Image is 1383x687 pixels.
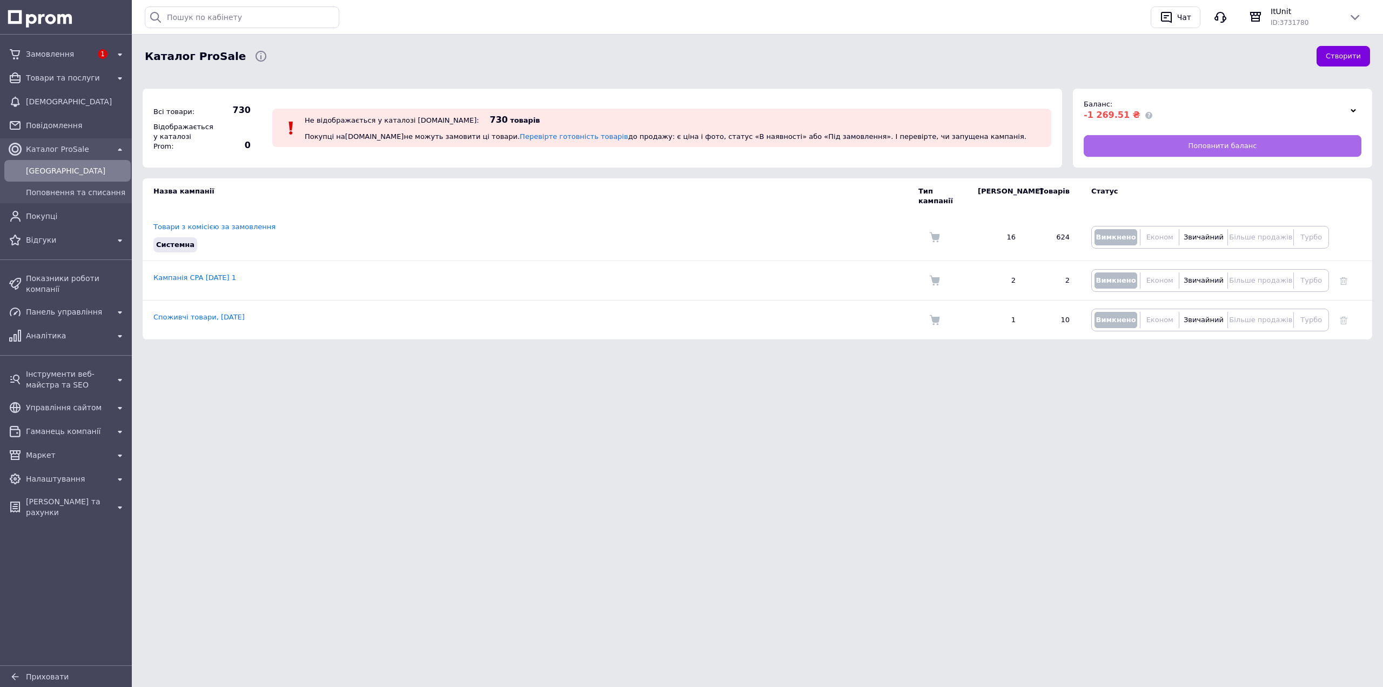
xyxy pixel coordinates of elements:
[26,72,109,83] span: Товари та послуги
[967,261,1026,301] td: 2
[929,232,940,243] img: Комісія за замовлення
[1182,312,1225,328] button: Звичайний
[26,402,109,413] span: Управління сайтом
[26,672,69,681] span: Приховати
[1317,46,1370,67] button: Створити
[26,187,126,198] span: Поповнення та списання
[918,178,967,214] td: Тип кампанії
[1151,6,1200,28] button: Чат
[26,120,126,131] span: Повідомлення
[1340,276,1347,284] a: Видалити
[156,241,194,249] span: Системна
[1297,312,1326,328] button: Турбо
[213,104,251,116] span: 730
[1229,316,1292,324] span: Більше продажів
[510,116,540,124] span: товарів
[26,330,109,341] span: Аналітика
[1229,276,1292,284] span: Більше продажів
[153,274,236,282] a: Кампанія CPA [DATE] 1
[145,6,339,28] input: Пошук по кабінету
[26,211,126,222] span: Покупці
[1231,312,1291,328] button: Більше продажів
[1084,100,1112,108] span: Баланс:
[213,139,251,151] span: 0
[1095,229,1137,245] button: Вимкнено
[26,369,109,390] span: Інструменти веб-майстра та SEO
[967,214,1026,261] td: 16
[26,273,126,295] span: Показники роботи компанії
[1143,229,1176,245] button: Економ
[305,116,479,124] div: Не відображається у каталозі [DOMAIN_NAME]:
[1231,229,1291,245] button: Більше продажів
[1184,276,1224,284] span: Звичайний
[1146,316,1173,324] span: Економ
[26,96,126,107] span: [DEMOGRAPHIC_DATA]
[1096,316,1136,324] span: Вимкнено
[283,120,299,136] img: :exclamation:
[1096,276,1136,284] span: Вимкнено
[520,132,628,141] a: Перевірте готовність товарів
[1184,316,1224,324] span: Звичайний
[1026,261,1080,301] td: 2
[1184,233,1224,241] span: Звичайний
[1026,178,1080,214] td: Товарів
[1026,301,1080,340] td: 10
[1300,276,1322,284] span: Турбо
[1182,272,1225,289] button: Звичайний
[151,104,210,119] div: Всі товари:
[26,450,109,461] span: Маркет
[153,223,276,231] a: Товари з комісією за замовлення
[1143,272,1176,289] button: Економ
[1095,272,1137,289] button: Вимкнено
[1340,316,1347,324] a: Видалити
[929,275,940,286] img: Комісія за замовлення
[1175,9,1193,25] div: Чат
[967,301,1026,340] td: 1
[143,178,918,214] td: Назва кампанії
[1095,312,1137,328] button: Вимкнено
[26,144,109,155] span: Каталог ProSale
[1080,178,1329,214] td: Статус
[1271,6,1340,17] span: ItUnit
[26,49,92,59] span: Замовлення
[1096,233,1136,241] span: Вимкнено
[26,165,126,176] span: [GEOGRAPHIC_DATA]
[26,426,109,437] span: Гаманець компанії
[1271,19,1308,26] span: ID: 3731780
[305,132,1026,141] span: Покупці на [DOMAIN_NAME] не можуть замовити ці товари. до продажу: є ціна і фото, статус «В наявн...
[967,178,1026,214] td: [PERSON_NAME]
[153,313,245,321] a: Споживчі товари, [DATE]
[26,235,109,245] span: Відгуки
[1231,272,1291,289] button: Більше продажів
[26,496,109,518] span: [PERSON_NAME] та рахунки
[1229,233,1292,241] span: Більше продажів
[1300,316,1322,324] span: Турбо
[98,49,108,59] span: 1
[1143,312,1176,328] button: Економ
[26,473,109,484] span: Налаштування
[1182,229,1225,245] button: Звичайний
[1300,233,1322,241] span: Турбо
[490,115,508,125] span: 730
[1189,141,1257,151] span: Поповнити баланс
[1146,276,1173,284] span: Економ
[1297,272,1326,289] button: Турбо
[929,315,940,325] img: Комісія за замовлення
[1297,229,1326,245] button: Турбо
[1146,233,1173,241] span: Економ
[1026,214,1080,261] td: 624
[1084,135,1361,157] a: Поповнити баланс
[26,306,109,317] span: Панель управління
[145,49,246,64] span: Каталог ProSale
[1084,110,1140,120] span: -1 269.51 ₴
[151,119,210,155] div: Відображається у каталозі Prom:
